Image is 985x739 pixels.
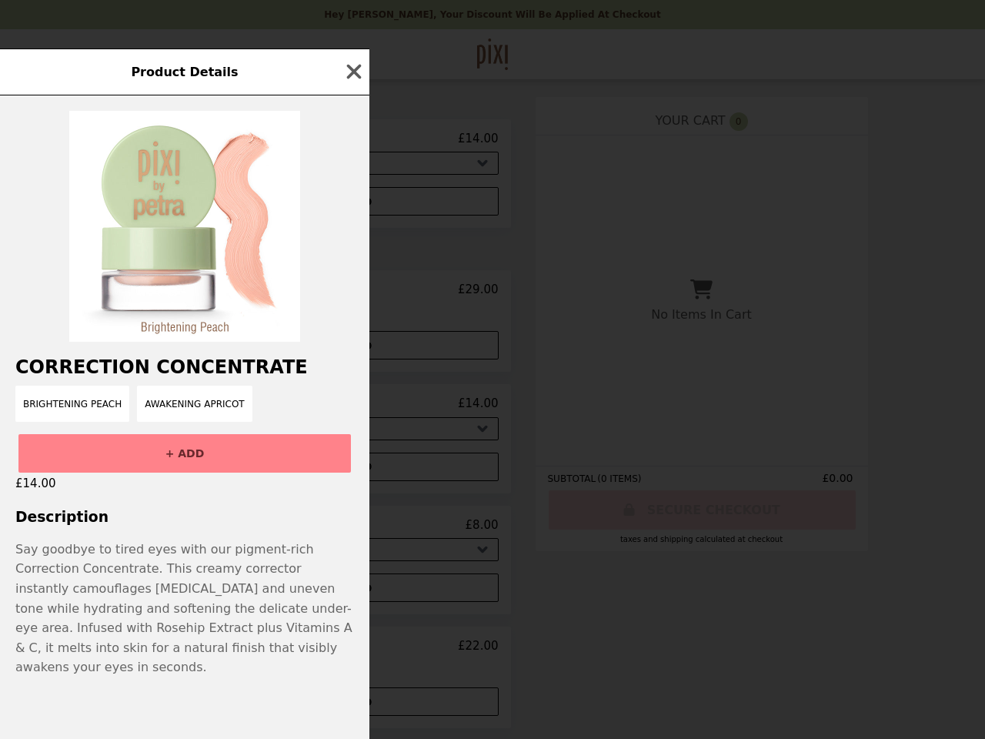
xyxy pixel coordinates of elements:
img: Brightening Peach [69,111,300,342]
button: + ADD [18,434,351,473]
p: Say goodbye to tired eyes with our pigment-rich Correction Concentrate. This creamy corrector ins... [15,540,354,677]
button: Brightening Peach [15,386,129,422]
button: Awakening Apricot [137,386,252,422]
span: Product Details [131,65,238,79]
